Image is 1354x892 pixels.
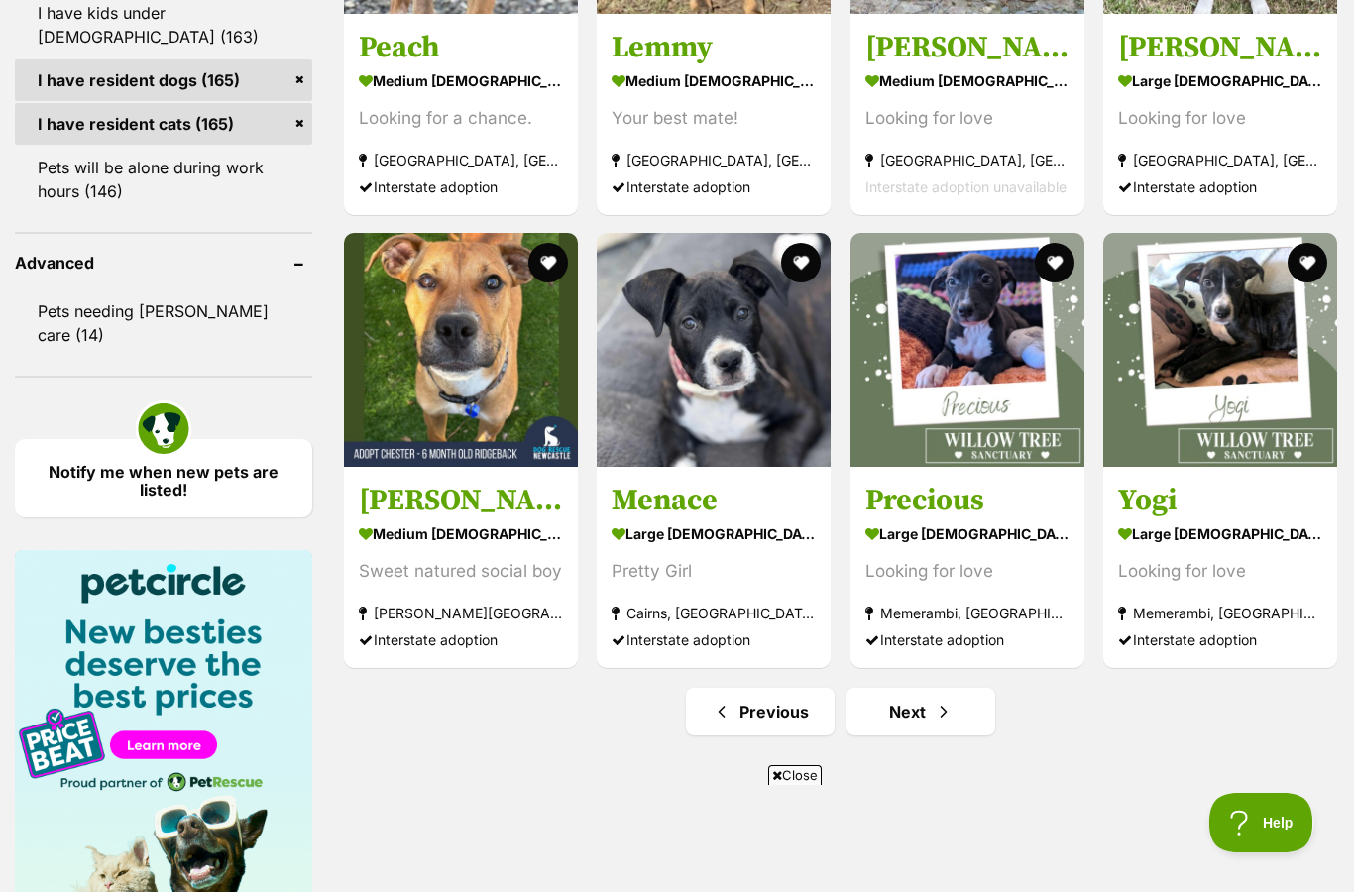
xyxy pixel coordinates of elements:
[865,519,1070,548] strong: large [DEMOGRAPHIC_DATA] Dog
[1118,104,1322,131] div: Looking for love
[1103,13,1337,214] a: [PERSON_NAME] large [DEMOGRAPHIC_DATA] Dog Looking for love [GEOGRAPHIC_DATA], [GEOGRAPHIC_DATA] ...
[316,793,1038,882] iframe: Advertisement
[1118,519,1322,548] strong: large [DEMOGRAPHIC_DATA] Dog
[612,482,816,519] h3: Menace
[359,104,563,131] div: Looking for a chance.
[865,65,1070,94] strong: medium [DEMOGRAPHIC_DATA] Dog
[865,558,1070,585] div: Looking for love
[1118,28,1322,65] h3: [PERSON_NAME]
[528,243,568,282] button: favourite
[865,28,1070,65] h3: [PERSON_NAME]
[686,688,835,735] a: Previous page
[612,600,816,626] strong: Cairns, [GEOGRAPHIC_DATA]
[359,626,563,653] div: Interstate adoption
[865,626,1070,653] div: Interstate adoption
[359,65,563,94] strong: medium [DEMOGRAPHIC_DATA] Dog
[865,146,1070,172] strong: [GEOGRAPHIC_DATA], [GEOGRAPHIC_DATA]
[597,467,831,668] a: Menace large [DEMOGRAPHIC_DATA] Dog Pretty Girl Cairns, [GEOGRAPHIC_DATA] Interstate adoption
[15,254,312,272] header: Advanced
[1035,243,1074,282] button: favourite
[597,13,831,214] a: Lemmy medium [DEMOGRAPHIC_DATA] Dog Your best mate! [GEOGRAPHIC_DATA], [GEOGRAPHIC_DATA] Intersta...
[1118,172,1322,199] div: Interstate adoption
[359,600,563,626] strong: [PERSON_NAME][GEOGRAPHIC_DATA], [GEOGRAPHIC_DATA]
[1103,467,1337,668] a: Yogi large [DEMOGRAPHIC_DATA] Dog Looking for love Memerambi, [GEOGRAPHIC_DATA] Interstate adoption
[612,65,816,94] strong: medium [DEMOGRAPHIC_DATA] Dog
[1103,233,1337,467] img: Yogi - Irish Wolfhound Dog
[1118,558,1322,585] div: Looking for love
[850,467,1084,668] a: Precious large [DEMOGRAPHIC_DATA] Dog Looking for love Memerambi, [GEOGRAPHIC_DATA] Interstate ad...
[1288,243,1327,282] button: favourite
[1209,793,1314,852] iframe: Help Scout Beacon - Open
[612,519,816,548] strong: large [DEMOGRAPHIC_DATA] Dog
[15,59,312,101] a: I have resident dogs (165)
[344,467,578,668] a: [PERSON_NAME] - [DEMOGRAPHIC_DATA][GEOGRAPHIC_DATA] medium [DEMOGRAPHIC_DATA] Dog Sweet natured s...
[1118,146,1322,172] strong: [GEOGRAPHIC_DATA], [GEOGRAPHIC_DATA]
[782,243,822,282] button: favourite
[359,482,563,519] h3: [PERSON_NAME] - [DEMOGRAPHIC_DATA][GEOGRAPHIC_DATA]
[344,233,578,467] img: Chester - 6 Month Old Ridgeback - Rhodesian Ridgeback Dog
[850,233,1084,467] img: Precious - Irish Wolfhound Dog
[15,147,312,212] a: Pets will be alone during work hours (146)
[359,172,563,199] div: Interstate adoption
[850,13,1084,214] a: [PERSON_NAME] medium [DEMOGRAPHIC_DATA] Dog Looking for love [GEOGRAPHIC_DATA], [GEOGRAPHIC_DATA]...
[768,765,822,785] span: Close
[865,482,1070,519] h3: Precious
[597,233,831,467] img: Menace - Mastiff Dog
[865,600,1070,626] strong: Memerambi, [GEOGRAPHIC_DATA]
[846,688,995,735] a: Next page
[15,290,312,356] a: Pets needing [PERSON_NAME] care (14)
[359,519,563,548] strong: medium [DEMOGRAPHIC_DATA] Dog
[612,104,816,131] div: Your best mate!
[1118,626,1322,653] div: Interstate adoption
[15,439,312,517] a: Notify me when new pets are listed!
[359,146,563,172] strong: [GEOGRAPHIC_DATA], [GEOGRAPHIC_DATA]
[344,13,578,214] a: Peach medium [DEMOGRAPHIC_DATA] Dog Looking for a chance. [GEOGRAPHIC_DATA], [GEOGRAPHIC_DATA] In...
[612,558,816,585] div: Pretty Girl
[612,146,816,172] strong: [GEOGRAPHIC_DATA], [GEOGRAPHIC_DATA]
[1118,65,1322,94] strong: large [DEMOGRAPHIC_DATA] Dog
[1118,600,1322,626] strong: Memerambi, [GEOGRAPHIC_DATA]
[359,558,563,585] div: Sweet natured social boy
[612,28,816,65] h3: Lemmy
[359,28,563,65] h3: Peach
[865,177,1067,194] span: Interstate adoption unavailable
[1118,482,1322,519] h3: Yogi
[612,626,816,653] div: Interstate adoption
[865,104,1070,131] div: Looking for love
[15,103,312,145] a: I have resident cats (165)
[612,172,816,199] div: Interstate adoption
[342,688,1339,735] nav: Pagination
